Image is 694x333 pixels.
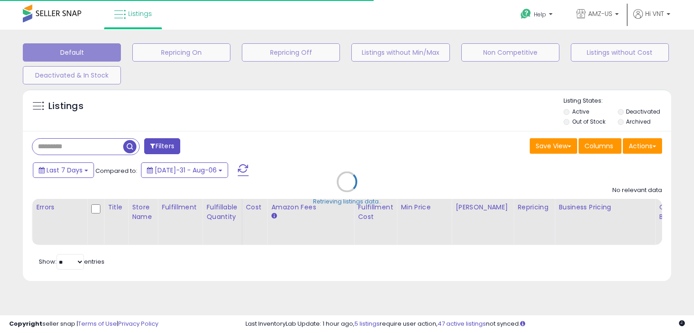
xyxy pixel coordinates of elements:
[520,321,525,327] i: Click here to read more about un-synced listings.
[513,1,562,30] a: Help
[78,319,117,328] a: Terms of Use
[588,9,612,18] span: AMZ-US
[245,320,685,328] div: Last InventoryLab Update: 1 hour ago, require user action, not synced.
[645,9,664,18] span: Hi VNT
[9,319,42,328] strong: Copyright
[9,320,158,328] div: seller snap | |
[23,66,121,84] button: Deactivated & In Stock
[128,9,152,18] span: Listings
[242,43,340,62] button: Repricing Off
[118,319,158,328] a: Privacy Policy
[23,43,121,62] button: Default
[633,9,670,30] a: Hi VNT
[355,319,380,328] a: 5 listings
[313,198,381,206] div: Retrieving listings data..
[132,43,230,62] button: Repricing On
[520,8,532,20] i: Get Help
[534,10,546,18] span: Help
[461,43,559,62] button: Non Competitive
[438,319,486,328] a: 47 active listings
[571,43,669,62] button: Listings without Cost
[351,43,449,62] button: Listings without Min/Max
